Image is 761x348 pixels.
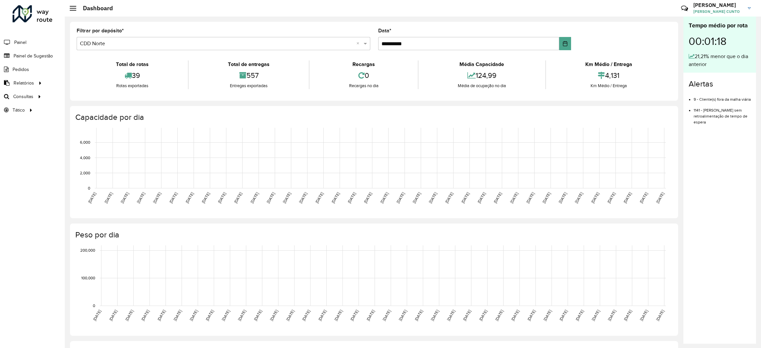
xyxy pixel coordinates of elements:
[693,2,743,8] h3: [PERSON_NAME]
[398,309,408,322] text: [DATE]
[525,191,535,204] text: [DATE]
[77,27,124,35] label: Filtrar por depósito
[81,276,95,280] text: 100,000
[185,191,194,204] text: [DATE]
[140,309,150,322] text: [DATE]
[366,309,375,322] text: [DATE]
[152,191,162,204] text: [DATE]
[14,52,53,59] span: Painel de Sugestão
[623,309,633,322] text: [DATE]
[334,309,343,322] text: [DATE]
[412,191,421,204] text: [DATE]
[136,191,146,204] text: [DATE]
[548,68,670,83] div: 4,131
[677,1,692,16] a: Contato Rápido
[190,68,307,83] div: 557
[80,140,90,145] text: 6,000
[689,79,751,89] h4: Alertas
[380,191,389,204] text: [DATE]
[558,191,567,204] text: [DATE]
[266,191,275,204] text: [DATE]
[285,309,295,322] text: [DATE]
[606,191,616,204] text: [DATE]
[639,191,648,204] text: [DATE]
[575,309,584,322] text: [DATE]
[168,191,178,204] text: [DATE]
[13,93,33,100] span: Consultas
[78,83,186,89] div: Rotas exportadas
[120,191,129,204] text: [DATE]
[689,52,751,68] div: 21,21% menor que o dia anterior
[655,309,665,322] text: [DATE]
[590,191,600,204] text: [DATE]
[693,9,743,15] span: [PERSON_NAME] CUNTO
[428,191,438,204] text: [DATE]
[80,171,90,175] text: 2,000
[347,191,356,204] text: [DATE]
[378,27,391,35] label: Data
[88,186,90,190] text: 0
[157,309,166,322] text: [DATE]
[78,68,186,83] div: 39
[493,191,502,204] text: [DATE]
[298,191,308,204] text: [DATE]
[689,21,751,30] div: Tempo médio por rota
[414,309,423,322] text: [DATE]
[311,60,416,68] div: Recargas
[462,309,472,322] text: [DATE]
[93,303,95,308] text: 0
[173,309,182,322] text: [DATE]
[444,191,454,204] text: [DATE]
[189,309,199,322] text: [DATE]
[420,60,544,68] div: Média Capacidade
[331,191,340,204] text: [DATE]
[509,191,519,204] text: [DATE]
[477,191,486,204] text: [DATE]
[317,309,327,322] text: [DATE]
[250,191,259,204] text: [DATE]
[269,309,279,322] text: [DATE]
[363,191,373,204] text: [DATE]
[237,309,247,322] text: [DATE]
[233,191,243,204] text: [DATE]
[430,309,440,322] text: [DATE]
[382,309,391,322] text: [DATE]
[13,66,29,73] span: Pedidos
[694,91,751,102] li: 9 - Cliente(s) fora da malha viária
[349,309,359,322] text: [DATE]
[591,309,600,322] text: [DATE]
[526,309,536,322] text: [DATE]
[80,156,90,160] text: 4,000
[548,60,670,68] div: Km Médio / Entrega
[548,83,670,89] div: Km Médio / Entrega
[559,309,568,322] text: [DATE]
[602,2,671,20] div: Críticas? Dúvidas? Elogios? Sugestões? Entre em contato conosco!
[78,60,186,68] div: Total de rotas
[543,309,552,322] text: [DATE]
[301,309,311,322] text: [DATE]
[201,191,210,204] text: [DATE]
[87,191,97,204] text: [DATE]
[217,191,227,204] text: [DATE]
[311,83,416,89] div: Recargas no dia
[108,309,118,322] text: [DATE]
[253,309,263,322] text: [DATE]
[420,83,544,89] div: Média de ocupação no dia
[205,309,214,322] text: [DATE]
[104,191,113,204] text: [DATE]
[460,191,470,204] text: [DATE]
[694,102,751,125] li: 1141 - [PERSON_NAME] sem retroalimentação de tempo de espera
[76,5,113,12] h2: Dashboard
[689,30,751,52] div: 00:01:18
[14,80,34,87] span: Relatórios
[639,309,649,322] text: [DATE]
[574,191,584,204] text: [DATE]
[396,191,405,204] text: [DATE]
[221,309,231,322] text: [DATE]
[190,60,307,68] div: Total de entregas
[494,309,504,322] text: [DATE]
[623,191,632,204] text: [DATE]
[478,309,488,322] text: [DATE]
[14,39,26,46] span: Painel
[356,40,362,48] span: Clear all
